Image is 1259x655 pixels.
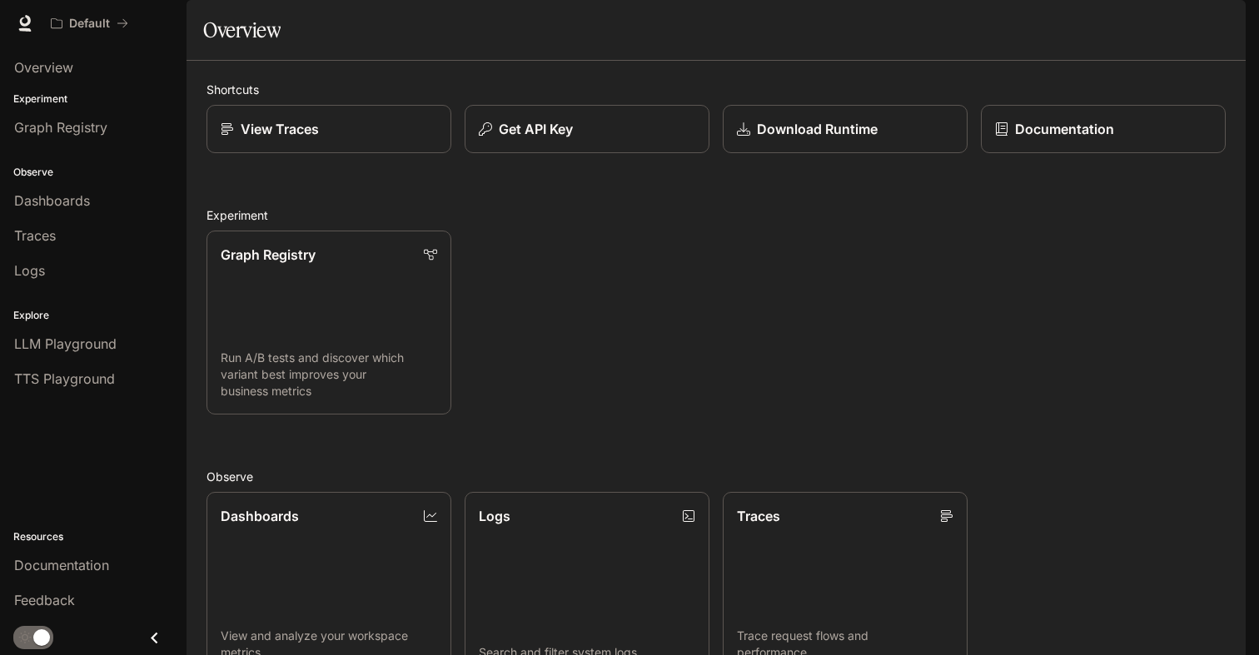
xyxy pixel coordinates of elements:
p: Graph Registry [221,245,316,265]
button: Get API Key [465,105,709,153]
p: View Traces [241,119,319,139]
a: Graph RegistryRun A/B tests and discover which variant best improves your business metrics [207,231,451,414]
h1: Overview [203,13,281,47]
a: View Traces [207,105,451,153]
h2: Shortcuts [207,81,1226,98]
button: All workspaces [43,7,136,40]
p: Run A/B tests and discover which variant best improves your business metrics [221,350,437,399]
p: Download Runtime [757,119,878,139]
p: Default [69,17,110,31]
a: Download Runtime [723,105,968,153]
p: Get API Key [499,119,573,139]
p: Dashboards [221,506,299,526]
h2: Experiment [207,206,1226,224]
a: Documentation [981,105,1226,153]
p: Traces [737,506,780,526]
p: Logs [479,506,510,526]
h2: Observe [207,468,1226,485]
p: Documentation [1015,119,1114,139]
